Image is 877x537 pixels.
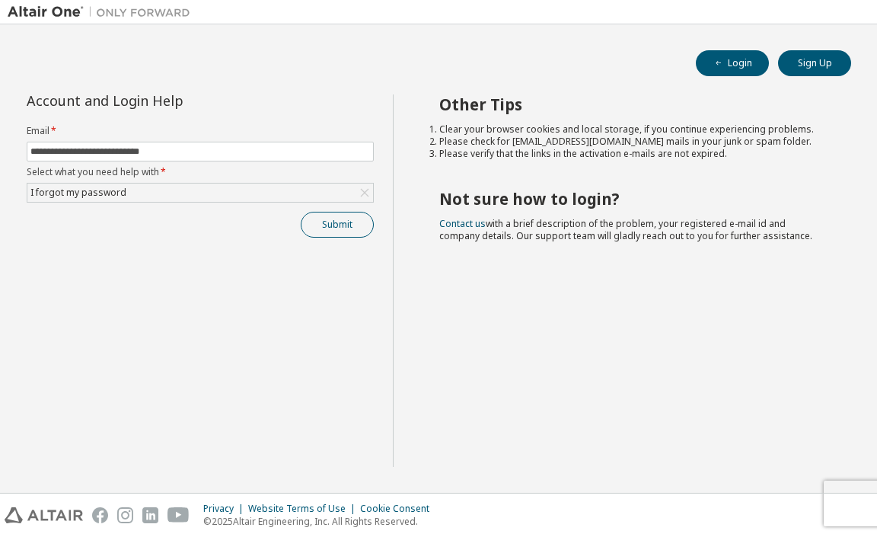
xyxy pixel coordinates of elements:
img: facebook.svg [92,507,108,523]
li: Please verify that the links in the activation e-mails are not expired. [439,148,824,160]
label: Email [27,125,374,137]
div: Privacy [203,503,248,515]
li: Clear your browser cookies and local storage, if you continue experiencing problems. [439,123,824,136]
h2: Other Tips [439,94,824,114]
button: Sign Up [778,50,851,76]
label: Select what you need help with [27,166,374,178]
div: Cookie Consent [360,503,438,515]
img: altair_logo.svg [5,507,83,523]
a: Contact us [439,217,486,230]
button: Submit [301,212,374,238]
img: linkedin.svg [142,507,158,523]
img: youtube.svg [167,507,190,523]
h2: Not sure how to login? [439,189,824,209]
div: Website Terms of Use [248,503,360,515]
div: I forgot my password [28,184,129,201]
div: Account and Login Help [27,94,305,107]
p: © 2025 Altair Engineering, Inc. All Rights Reserved. [203,515,438,528]
div: I forgot my password [27,184,373,202]
img: instagram.svg [117,507,133,523]
li: Please check for [EMAIL_ADDRESS][DOMAIN_NAME] mails in your junk or spam folder. [439,136,824,148]
img: Altair One [8,5,198,20]
button: Login [696,50,769,76]
span: with a brief description of the problem, your registered e-mail id and company details. Our suppo... [439,217,812,242]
